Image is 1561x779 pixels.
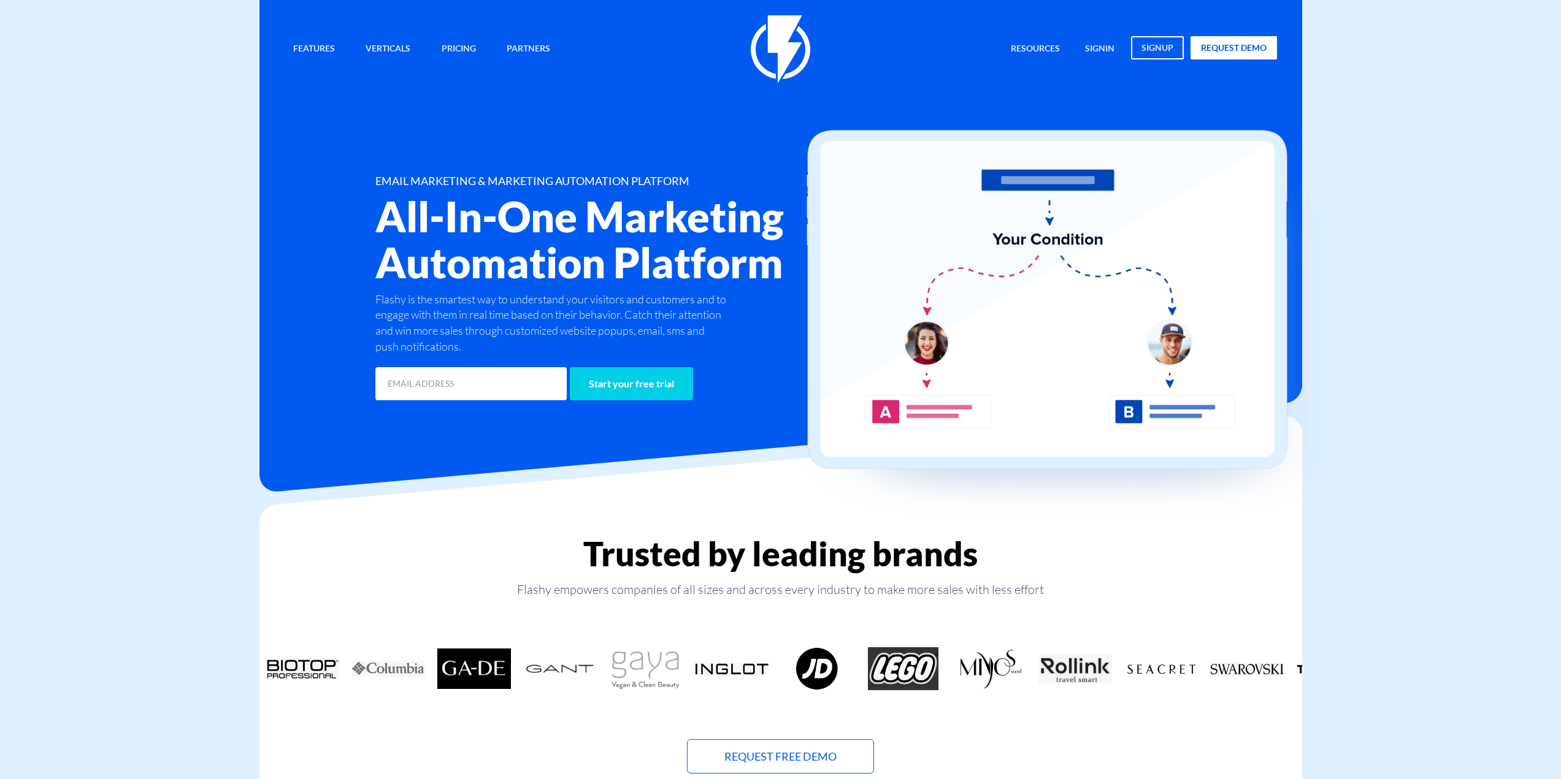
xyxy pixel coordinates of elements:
[375,292,730,355] p: Flashy is the smartest way to understand your visitors and customers and to engage with them in r...
[1290,647,1376,690] div: 14 / 18
[1032,647,1118,690] div: 11 / 18
[432,36,485,63] a: Pricing
[570,367,693,400] input: Start your free trial
[517,647,603,690] div: 5 / 18
[603,647,689,690] div: 6 / 18
[375,194,854,286] h2: All-In-One Marketing Automation Platform
[1131,36,1184,59] a: signup
[375,175,854,188] h1: EMAIL MARKETING & MARKETING AUTOMATION PLATFORM
[1118,647,1204,690] div: 12 / 18
[345,647,431,690] div: 3 / 18
[259,647,345,690] div: 2 / 18
[497,36,559,63] a: Partners
[861,647,946,690] div: 9 / 18
[284,36,344,63] a: Features
[687,739,874,773] a: Request Free Demo
[1076,36,1124,63] a: signin
[259,535,1302,572] h2: Trusted by leading brands
[356,36,420,63] a: Verticals
[1204,647,1290,690] div: 13 / 18
[775,647,861,690] div: 8 / 18
[375,367,567,400] input: EMAIL ADDRESS
[1191,36,1277,59] a: request demo
[946,647,1032,690] div: 10 / 18
[689,647,775,690] div: 7 / 18
[431,647,517,690] div: 4 / 18
[1002,36,1069,63] a: Resources
[259,581,1302,598] p: Flashy empowers companies of all sizes and across every industry to make more sales with less effort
